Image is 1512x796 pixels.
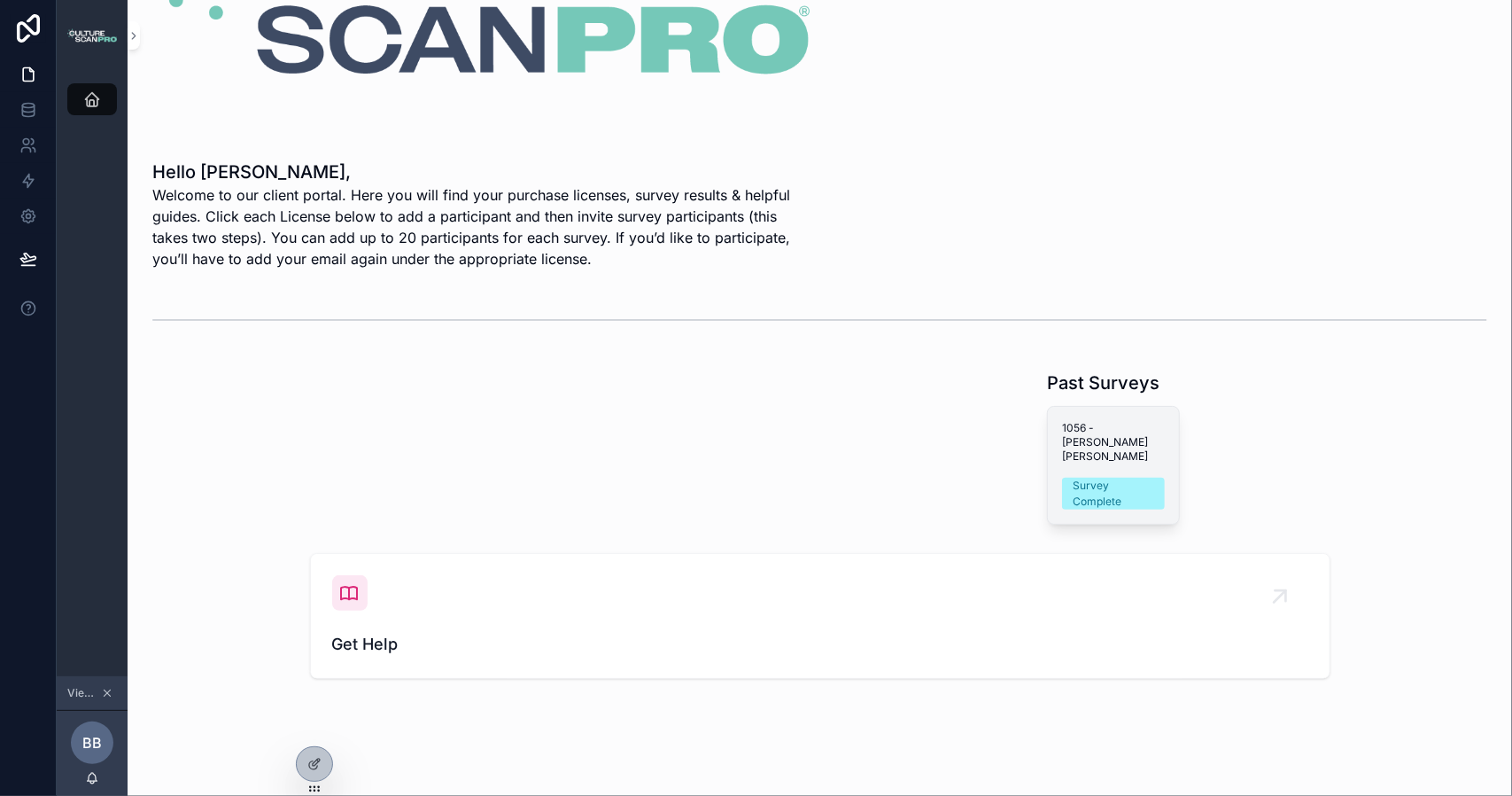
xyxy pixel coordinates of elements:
span: Viewing as [PERSON_NAME] [67,686,97,700]
a: 1056 - [PERSON_NAME] [PERSON_NAME]Survey Complete [1047,406,1180,525]
h1: Hello [PERSON_NAME], [152,160,810,184]
img: App logo [67,28,117,43]
div: scrollable content [57,71,128,138]
span: Get Help [332,632,1308,657]
div: Survey Complete [1073,478,1154,510]
span: 1056 - [PERSON_NAME] [PERSON_NAME] [1062,421,1165,464]
span: Welcome to our client portal. Here you will find your purchase licenses, survey results & helpful... [152,184,810,269]
span: BB [82,732,102,753]
h1: Past Surveys [1047,371,1159,395]
a: Get Help [311,554,1330,678]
